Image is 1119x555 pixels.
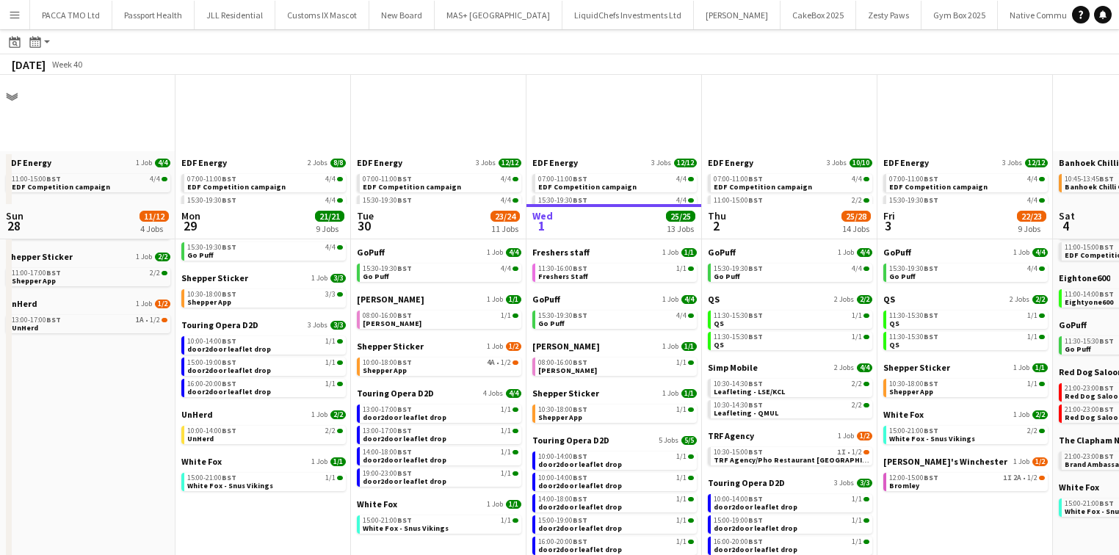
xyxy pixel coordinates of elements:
[195,1,275,29] button: JLL Residential
[476,159,496,167] span: 3 Jobs
[538,272,588,281] span: Freshers Staff
[325,197,336,204] span: 4/4
[889,379,1045,396] a: 10:30-18:00BST1/1Shepper App
[1059,319,1087,330] span: GoPuff
[187,175,236,183] span: 07:00-11:00
[357,247,521,258] a: GoPuff1 Job4/4
[181,319,346,409] div: Touring Opera D2D3 Jobs3/310:00-14:00BST1/1door2door leaflet drop15:00-19:00BST1/1door2door leafl...
[112,1,195,29] button: Passport Health
[676,359,687,366] span: 1/1
[369,1,435,29] button: New Board
[187,366,271,375] span: door2door leaflet drop
[883,157,1048,247] div: EDF Energy3 Jobs12/1207:00-11:00BST4/4EDF Competition campaign15:30-19:30BST4/4EDF Competition ca...
[6,157,170,168] a: EDF Energy1 Job4/4
[330,159,346,167] span: 8/8
[181,319,258,330] span: Touring Opera D2D
[325,359,336,366] span: 1/1
[12,174,167,191] a: 11:00-15:00BST4/4EDF Competition campaign
[187,242,343,259] a: 15:30-19:30BST4/4Go Puff
[12,316,61,324] span: 13:00-17:00
[506,342,521,351] span: 1/2
[889,312,938,319] span: 11:30-15:30
[694,1,781,29] button: [PERSON_NAME]
[674,159,697,167] span: 12/12
[357,247,385,258] span: GoPuff
[1027,265,1037,272] span: 4/4
[714,264,869,280] a: 15:30-19:30BST4/4Go Puff
[1065,291,1114,298] span: 11:00-14:00
[1099,174,1114,184] span: BST
[573,174,587,184] span: BST
[275,1,369,29] button: Customs IX Mascot
[883,157,1048,168] a: EDF Energy3 Jobs12/12
[714,340,724,349] span: QS
[708,247,872,258] a: GoPuff1 Job4/4
[538,359,587,366] span: 08:00-16:00
[1002,159,1022,167] span: 3 Jobs
[187,244,236,251] span: 15:30-19:30
[889,182,988,192] span: EDF Competition campaign
[330,274,346,283] span: 3/3
[748,332,763,341] span: BST
[538,195,694,212] a: 15:30-19:30BST4/4EDF Competition campaign
[834,295,854,304] span: 2 Jobs
[187,289,343,306] a: 10:30-18:00BST3/3Shepper App
[187,379,343,396] a: 16:00-20:00BST1/1door2door leaflet drop
[363,272,389,281] span: Go Puff
[1065,175,1114,183] span: 10:45-13:45
[538,175,587,183] span: 07:00-11:00
[532,294,560,305] span: GoPuff
[714,197,763,204] span: 11:00-15:00
[708,362,872,373] a: Simp Mobile2 Jobs4/4
[397,311,412,320] span: BST
[532,157,697,247] div: EDF Energy3 Jobs12/1207:00-11:00BST4/4EDF Competition campaign15:30-19:30BST4/4EDF Competition ca...
[708,157,753,168] span: EDF Energy
[662,295,678,304] span: 1 Job
[532,157,578,168] span: EDF Energy
[1027,312,1037,319] span: 1/1
[222,358,236,367] span: BST
[714,312,763,319] span: 11:30-15:30
[708,157,872,247] div: EDF Energy3 Jobs10/1007:00-11:00BST4/4EDF Competition campaign11:00-15:00BST2/2EDF Competition ca...
[46,315,61,324] span: BST
[187,174,343,191] a: 07:00-11:00BST4/4EDF Competition campaign
[363,197,412,204] span: 15:30-19:30
[1099,383,1114,393] span: BST
[924,379,938,388] span: BST
[532,247,697,294] div: Freshers staff1 Job1/111:30-16:00BST1/1Freshers Staff
[781,1,856,29] button: CakeBox 2025
[748,379,763,388] span: BST
[1065,338,1114,345] span: 11:30-15:30
[889,340,899,349] span: QS
[325,380,336,388] span: 1/1
[325,338,336,345] span: 1/1
[363,319,421,328] span: Knight Frank
[357,157,521,168] a: EDF Energy3 Jobs12/12
[538,366,597,375] span: Knight Frank
[150,269,160,277] span: 2/2
[1027,197,1037,204] span: 4/4
[681,342,697,351] span: 1/1
[883,157,929,168] span: EDF Energy
[6,298,170,336] div: UnHerd1 Job1/213:00-17:00BST1A•1/2UnHerd
[155,300,170,308] span: 1/2
[308,321,327,330] span: 3 Jobs
[889,174,1045,191] a: 07:00-11:00BST4/4EDF Competition campaign
[852,312,862,319] span: 1/1
[889,332,1045,349] a: 11:30-15:30BST1/1QS
[538,265,587,272] span: 11:30-16:00
[921,1,998,29] button: Gym Box 2025
[708,362,758,373] span: Simp Mobile
[1059,272,1110,283] span: Eightone600
[12,276,56,286] span: Shepper App
[889,319,899,328] span: QS
[676,265,687,272] span: 1/1
[883,362,1048,409] div: Shepper Sticker1 Job1/110:30-18:00BST1/1Shepper App
[187,344,271,354] span: door2door leaflet drop
[681,248,697,257] span: 1/1
[363,195,518,212] a: 15:30-19:30BST4/4EDF Competition campaign
[924,332,938,341] span: BST
[1065,244,1114,251] span: 11:00-15:00
[12,316,167,324] div: •
[181,272,248,283] span: Shepper Sticker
